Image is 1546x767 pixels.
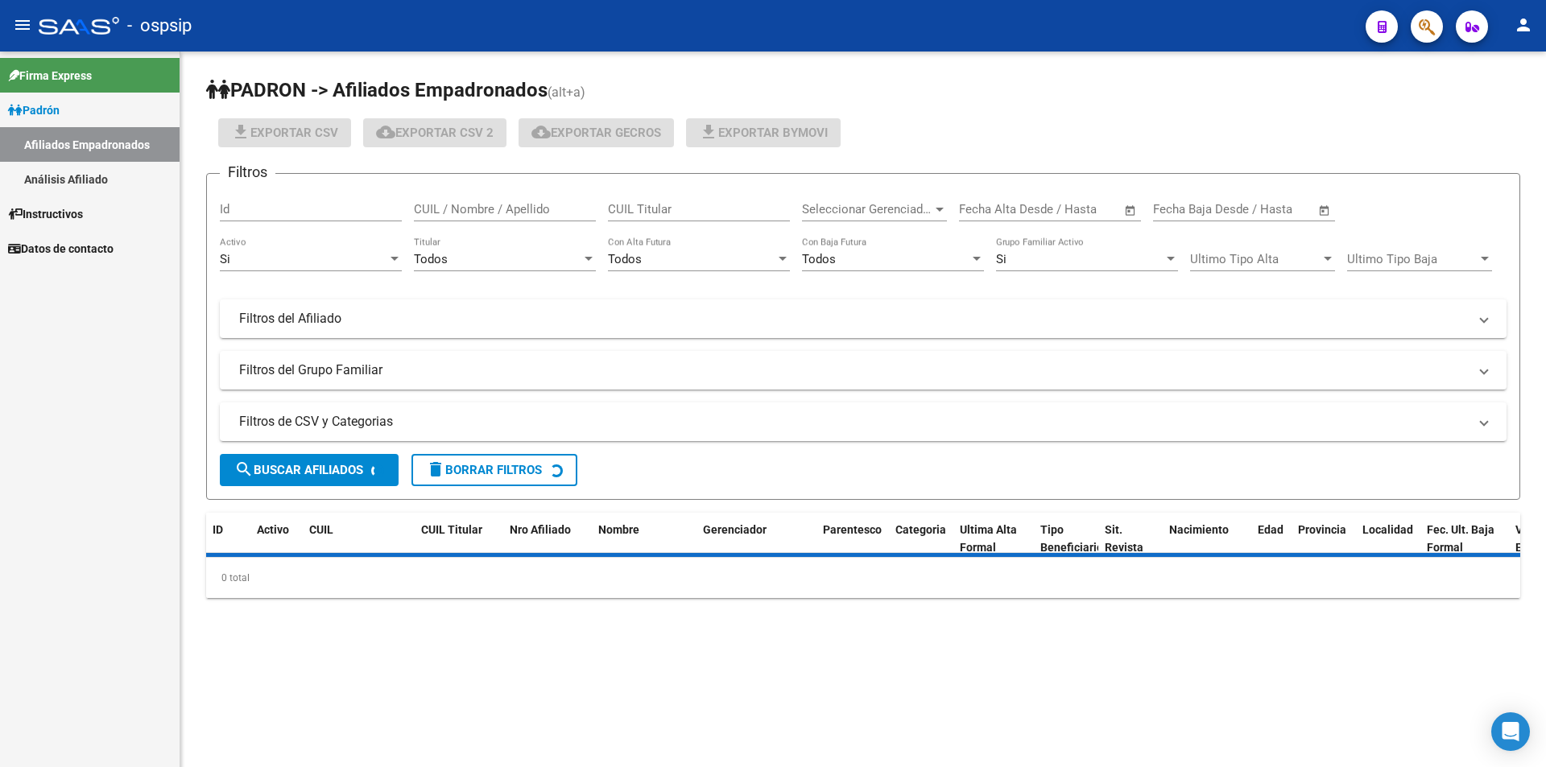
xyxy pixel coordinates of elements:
span: Buscar Afiliados [234,463,363,477]
span: Tipo Beneficiario [1040,523,1103,555]
span: Edad [1258,523,1284,536]
datatable-header-cell: Parentesco [816,513,889,566]
datatable-header-cell: Activo [250,513,303,566]
datatable-header-cell: ID [206,513,250,566]
span: Ultimo Tipo Baja [1347,252,1478,266]
mat-expansion-panel-header: Filtros del Grupo Familiar [220,351,1507,390]
span: Localidad [1362,523,1413,536]
button: Exportar CSV [218,118,351,147]
datatable-header-cell: Tipo Beneficiario [1034,513,1098,566]
mat-icon: file_download [699,122,718,142]
button: Buscar Afiliados [220,454,399,486]
span: Exportar CSV 2 [376,126,494,140]
datatable-header-cell: Sit. Revista [1098,513,1163,566]
datatable-header-cell: CUIL [303,513,391,566]
datatable-header-cell: Ultima Alta Formal [953,513,1034,566]
button: Exportar Bymovi [686,118,841,147]
span: Provincia [1298,523,1346,536]
button: Open calendar [1316,201,1334,220]
span: Ultima Alta Formal [960,523,1017,555]
span: Nombre [598,523,639,536]
h3: Filtros [220,161,275,184]
div: Open Intercom Messenger [1491,712,1530,751]
span: Activo [257,523,289,536]
span: Exportar CSV [231,126,338,140]
span: Nro Afiliado [510,523,571,536]
button: Exportar CSV 2 [363,118,506,147]
mat-icon: search [234,460,254,479]
mat-icon: cloud_download [531,122,551,142]
span: Fec. Ult. Baja Formal [1427,523,1494,555]
datatable-header-cell: Localidad [1356,513,1420,566]
mat-panel-title: Filtros del Afiliado [239,310,1468,328]
span: Gerenciador [703,523,767,536]
mat-panel-title: Filtros de CSV y Categorias [239,413,1468,431]
mat-icon: delete [426,460,445,479]
span: Borrar Filtros [426,463,542,477]
span: Si [996,252,1007,266]
span: CUIL [309,523,333,536]
span: Sit. Revista [1105,523,1143,555]
button: Open calendar [1122,201,1140,220]
button: Borrar Filtros [411,454,577,486]
span: Si [220,252,230,266]
mat-expansion-panel-header: Filtros de CSV y Categorias [220,402,1507,441]
span: Firma Express [8,67,92,85]
datatable-header-cell: Fec. Ult. Baja Formal [1420,513,1509,566]
mat-icon: person [1514,15,1533,35]
span: Exportar GECROS [531,126,661,140]
span: Exportar Bymovi [699,126,828,140]
datatable-header-cell: Provincia [1292,513,1356,566]
mat-panel-title: Filtros del Grupo Familiar [239,361,1468,379]
span: PADRON -> Afiliados Empadronados [206,79,548,101]
button: Exportar GECROS [519,118,674,147]
span: Categoria [895,523,946,536]
mat-icon: cloud_download [376,122,395,142]
span: Ultimo Tipo Alta [1190,252,1321,266]
span: ID [213,523,223,536]
datatable-header-cell: Gerenciador [697,513,793,566]
input: End date [1026,202,1104,216]
input: Start date [1153,202,1205,216]
span: Datos de contacto [8,240,114,258]
input: Start date [959,202,1011,216]
mat-icon: file_download [231,122,250,142]
datatable-header-cell: Nro Afiliado [503,513,592,566]
span: (alt+a) [548,85,585,100]
datatable-header-cell: Nacimiento [1163,513,1251,566]
div: 0 total [206,558,1520,598]
span: - ospsip [127,8,192,43]
span: Seleccionar Gerenciador [802,202,932,216]
span: Nacimiento [1169,523,1229,536]
datatable-header-cell: Edad [1251,513,1292,566]
input: End date [1220,202,1298,216]
datatable-header-cell: CUIL Titular [415,513,503,566]
span: Padrón [8,101,60,119]
span: CUIL Titular [421,523,482,536]
datatable-header-cell: Nombre [592,513,697,566]
span: Instructivos [8,205,83,223]
span: Parentesco [823,523,882,536]
mat-icon: menu [13,15,32,35]
span: Todos [414,252,448,266]
mat-expansion-panel-header: Filtros del Afiliado [220,299,1507,338]
datatable-header-cell: Categoria [889,513,953,566]
span: Todos [802,252,836,266]
span: Todos [608,252,642,266]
